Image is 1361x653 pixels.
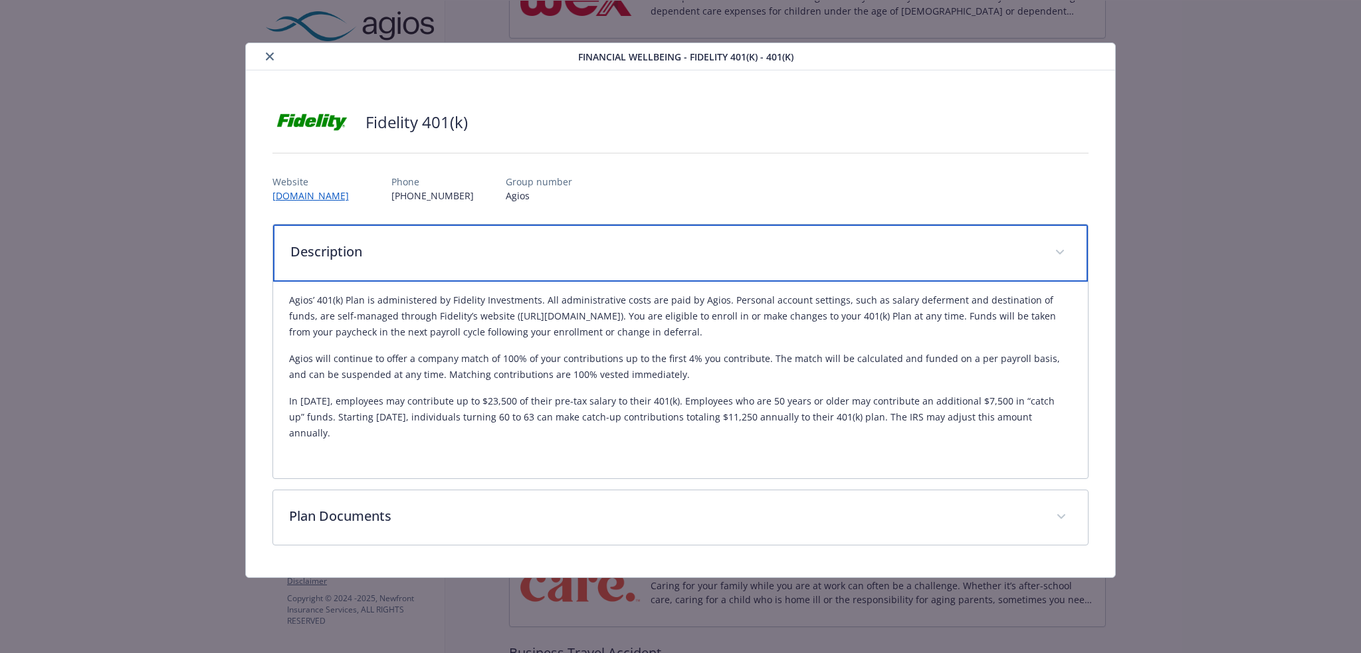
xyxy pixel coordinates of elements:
div: details for plan Financial Wellbeing - Fidelity 401(k) - 401(k) [136,43,1225,578]
p: Agios will continue to offer a company match of 100% of your contributions up to the first 4% you... [289,351,1073,383]
p: Group number [506,175,572,189]
button: close [262,48,278,64]
span: Financial Wellbeing - Fidelity 401(k) - 401(k) [578,50,793,64]
p: Plan Documents [289,506,1041,526]
h2: Fidelity 401(k) [366,111,468,134]
p: Phone [391,175,474,189]
p: Agios [506,189,572,203]
div: Description [273,282,1089,478]
p: Agios’ 401(k) Plan is administered by Fidelity Investments. All administrative costs are paid by ... [289,292,1073,340]
div: Plan Documents [273,490,1089,545]
div: Description [273,225,1089,282]
p: Website [272,175,360,189]
p: [PHONE_NUMBER] [391,189,474,203]
a: [DOMAIN_NAME] [272,189,360,202]
p: In [DATE], employees may contribute up to $23,500 of their pre-tax salary to their 401(k). Employ... [289,393,1073,441]
img: Fidelity Investments [272,102,352,142]
p: Description [290,242,1039,262]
